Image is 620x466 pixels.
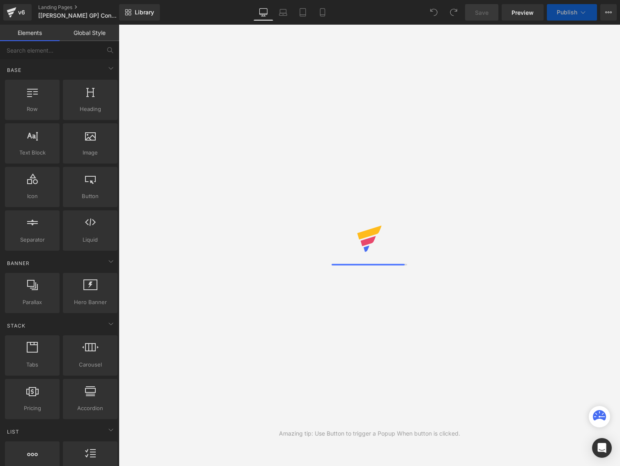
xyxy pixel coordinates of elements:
button: Undo [426,4,442,21]
a: Mobile [313,4,332,21]
a: Global Style [60,25,119,41]
a: Tablet [293,4,313,21]
span: Library [135,9,154,16]
span: Parallax [7,298,57,307]
span: Image [65,148,115,157]
span: Hero Banner [65,298,115,307]
div: Open Intercom Messenger [592,438,612,458]
button: More [600,4,617,21]
span: Publish [557,9,577,16]
span: Accordion [65,404,115,413]
span: Button [65,192,115,201]
div: Amazing tip: Use Button to trigger a Popup When button is clicked. [279,429,460,438]
span: Text Block [7,148,57,157]
a: Preview [502,4,544,21]
a: Desktop [254,4,273,21]
span: Icon [7,192,57,201]
span: Banner [6,259,30,267]
a: New Library [119,4,160,21]
a: Laptop [273,4,293,21]
span: Stack [6,322,26,330]
span: Preview [512,8,534,17]
span: Tabs [7,360,57,369]
span: Heading [65,105,115,113]
span: Carousel [65,360,115,369]
span: Save [475,8,489,17]
button: Redo [445,4,462,21]
span: Pricing [7,404,57,413]
a: Landing Pages [38,4,133,11]
span: Separator [7,235,57,244]
span: Row [7,105,57,113]
a: v6 [3,4,32,21]
span: List [6,428,20,436]
span: Base [6,66,22,74]
div: v6 [16,7,27,18]
span: Liquid [65,235,115,244]
span: [[PERSON_NAME] GP] Contact Us [38,12,117,19]
button: Publish [547,4,597,21]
